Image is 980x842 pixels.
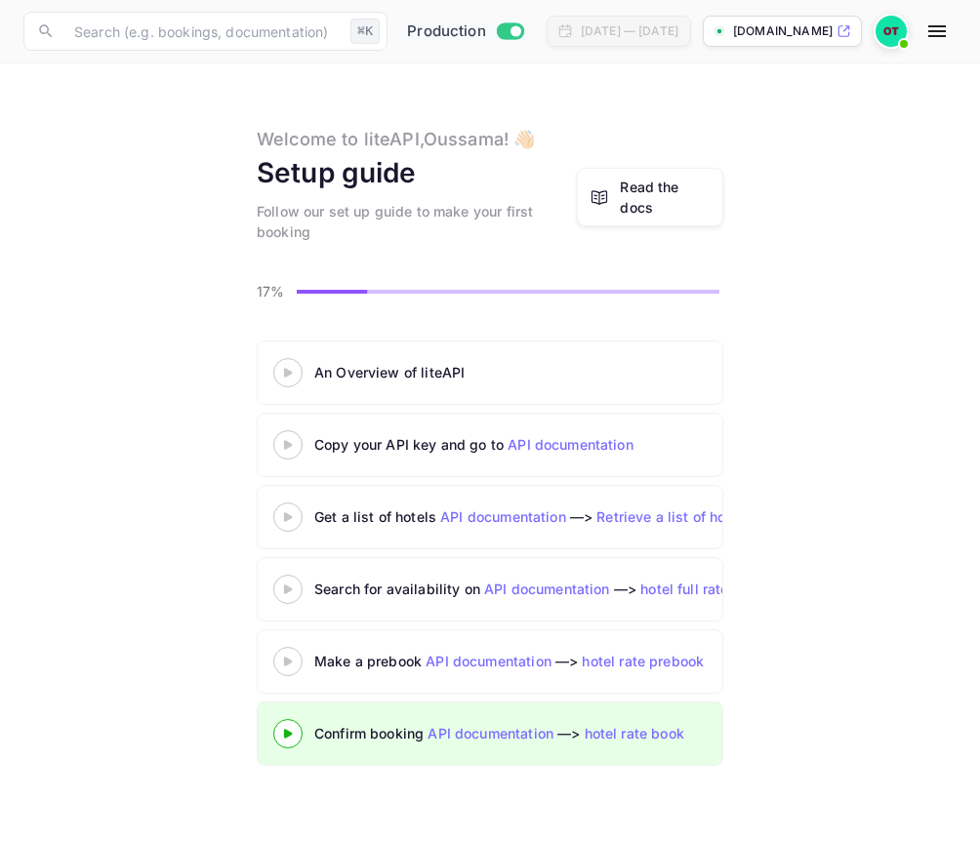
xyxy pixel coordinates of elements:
div: [DATE] — [DATE] [581,22,678,40]
span: Production [407,20,486,43]
a: API documentation [428,725,553,742]
a: Read the docs [577,168,723,226]
div: Welcome to liteAPI, Oussama ! 👋🏻 [257,126,535,152]
a: Read the docs [620,177,711,218]
div: Copy your API key and go to [314,434,802,455]
div: Make a prebook —> [314,651,802,671]
div: ⌘K [350,19,380,44]
div: Setup guide [257,152,417,193]
div: Get a list of hotels —> [314,506,802,527]
div: An Overview of liteAPI [314,362,802,382]
a: API documentation [508,436,633,453]
div: Follow our set up guide to make your first booking [257,201,577,242]
p: [DOMAIN_NAME] [733,22,833,40]
a: API documentation [426,653,551,669]
a: hotel rate book [585,725,684,742]
a: hotel full rates availability [640,581,814,597]
a: hotel rate prebook [582,653,704,669]
div: Switch to Sandbox mode [399,20,531,43]
img: Oussama Tali [876,16,907,47]
a: API documentation [484,581,610,597]
a: API documentation [440,508,566,525]
p: 17% [257,281,291,301]
input: Search (e.g. bookings, documentation) [62,12,343,51]
div: Confirm booking —> [314,723,802,743]
a: Retrieve a list of hotels [596,508,751,525]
